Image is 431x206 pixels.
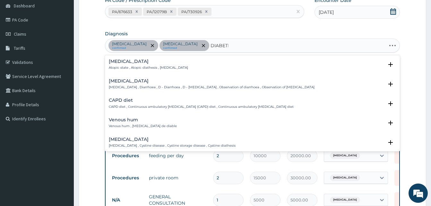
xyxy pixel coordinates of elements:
p: [MEDICAL_DATA] [163,41,198,47]
h4: [MEDICAL_DATA] [109,59,188,64]
h4: [MEDICAL_DATA] [109,137,236,142]
div: PA/12079B [145,8,168,15]
span: remove selection option [201,43,206,48]
h4: Venous hum [109,117,177,122]
span: [MEDICAL_DATA] [330,197,360,203]
div: Minimize live chat window [105,3,121,19]
p: Venous hum , [MEDICAL_DATA] de diable [109,124,177,128]
span: Tariffs [14,45,25,51]
small: confirmed [163,47,198,50]
span: [MEDICAL_DATA] [330,152,360,159]
textarea: Type your message and hit 'Enter' [3,138,122,160]
i: open select status [387,61,394,68]
i: open select status [387,119,394,127]
td: N/A [109,194,146,206]
div: PA/730926 [179,8,203,15]
i: open select status [387,100,394,107]
small: confirmed [112,47,147,50]
p: [MEDICAL_DATA] [112,41,147,47]
label: Diagnosis [105,30,128,37]
span: Dashboard [14,3,35,9]
span: Claims [14,31,26,37]
span: [DATE] [319,9,334,15]
h4: [MEDICAL_DATA] [109,79,315,83]
span: [MEDICAL_DATA] [330,175,360,181]
td: feeding per day [146,149,210,162]
p: [MEDICAL_DATA] , Cystine disease , Cystine storage disease , Cystine diathesis [109,143,236,148]
p: CAPD diet , Continuous ambulatory [MEDICAL_DATA] (CAPD) diet , Continuous ambulatory [MEDICAL_DAT... [109,105,294,109]
td: Procedures [109,150,146,162]
p: [MEDICAL_DATA] , Diarrhoea , D - Diarrhoea , D - [MEDICAL_DATA] , Observation of diarrhoea , Obse... [109,85,315,90]
h4: CAPD diet [109,98,294,103]
i: open select status [387,80,394,88]
span: remove selection option [150,43,155,48]
span: We're online! [37,62,89,127]
p: Atopic state , Atopic diathesis , [MEDICAL_DATA] [109,65,188,70]
div: PA/676633 [110,8,133,15]
td: Procedures [109,172,146,184]
div: Chat with us now [33,36,108,44]
i: open select status [387,139,394,146]
td: private room [146,171,210,184]
img: d_794563401_company_1708531726252_794563401 [12,32,26,48]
